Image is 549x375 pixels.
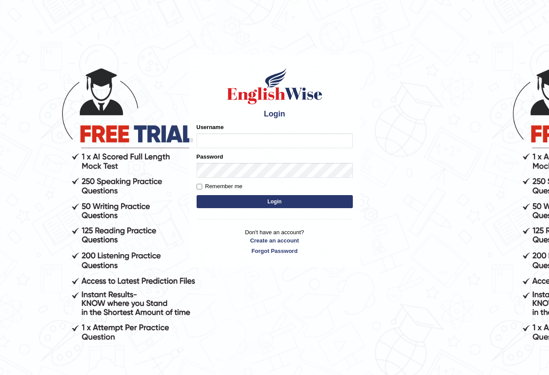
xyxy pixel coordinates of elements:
img: Logo of English Wise sign in for intelligent practice with AI [225,66,324,106]
label: Username [197,123,224,131]
a: Create an account [197,236,353,245]
p: Don't have an account? [197,228,353,255]
label: Remember me [197,182,243,191]
label: Password [197,153,223,161]
input: Remember me [197,184,202,189]
h4: Login [197,110,353,119]
button: Login [197,195,353,208]
a: Forgot Password [197,247,353,255]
